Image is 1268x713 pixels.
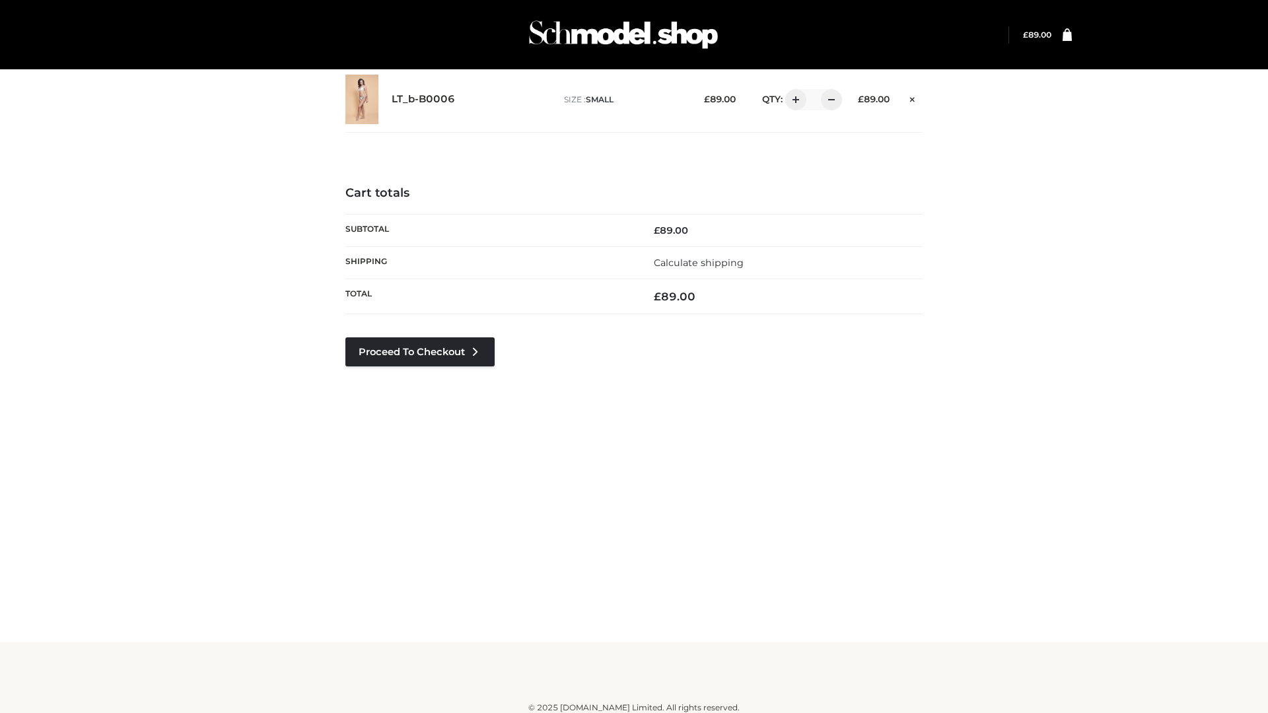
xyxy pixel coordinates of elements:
bdi: 89.00 [1023,30,1051,40]
span: £ [1023,30,1028,40]
span: £ [654,224,660,236]
span: £ [704,94,710,104]
a: Proceed to Checkout [345,337,495,366]
bdi: 89.00 [858,94,890,104]
bdi: 89.00 [654,224,688,236]
th: Total [345,279,634,314]
div: QTY: [749,89,837,110]
span: SMALL [586,94,614,104]
p: size : [564,94,684,106]
bdi: 89.00 [654,290,695,303]
a: Calculate shipping [654,257,744,269]
th: Subtotal [345,214,634,246]
a: LT_b-B0006 [392,93,455,106]
img: Schmodel Admin 964 [524,9,722,61]
a: Remove this item [903,89,923,106]
a: £89.00 [1023,30,1051,40]
th: Shipping [345,246,634,279]
h4: Cart totals [345,186,923,201]
bdi: 89.00 [704,94,736,104]
span: £ [858,94,864,104]
span: £ [654,290,661,303]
